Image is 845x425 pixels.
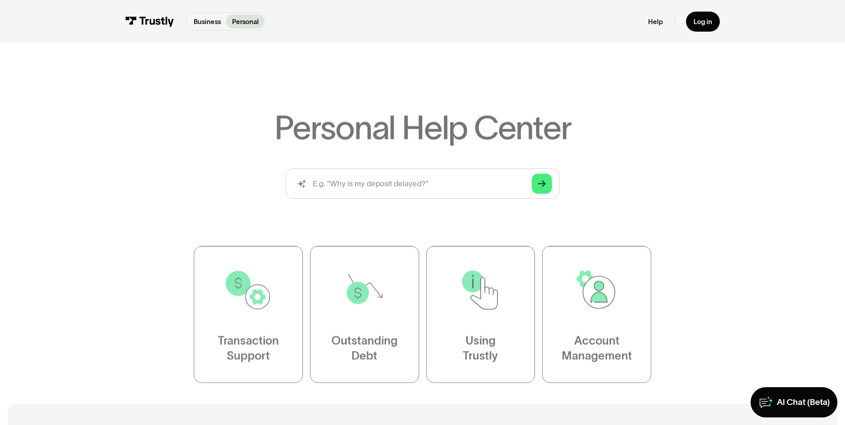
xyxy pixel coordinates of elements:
a: Log in [686,12,720,32]
p: Business [194,17,221,27]
div: Log in [694,17,712,26]
a: Business [188,15,226,29]
div: Account Management [562,333,632,364]
a: UsingTrustly [426,246,535,383]
a: TransactionSupport [194,246,303,383]
a: Personal [226,15,264,29]
a: OutstandingDebt [310,246,419,383]
div: Using Trustly [463,333,498,364]
div: AI Chat (Beta) [777,397,830,408]
form: Search [286,168,559,199]
p: Personal [232,17,259,27]
div: Outstanding Debt [331,333,398,364]
img: Trustly Logo [125,16,174,27]
input: search [286,168,559,199]
a: AI Chat (Beta) [751,387,837,417]
h1: Personal Help Center [274,111,571,144]
a: Help [648,17,663,26]
a: AccountManagement [542,246,651,383]
div: Transaction Support [218,333,279,364]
